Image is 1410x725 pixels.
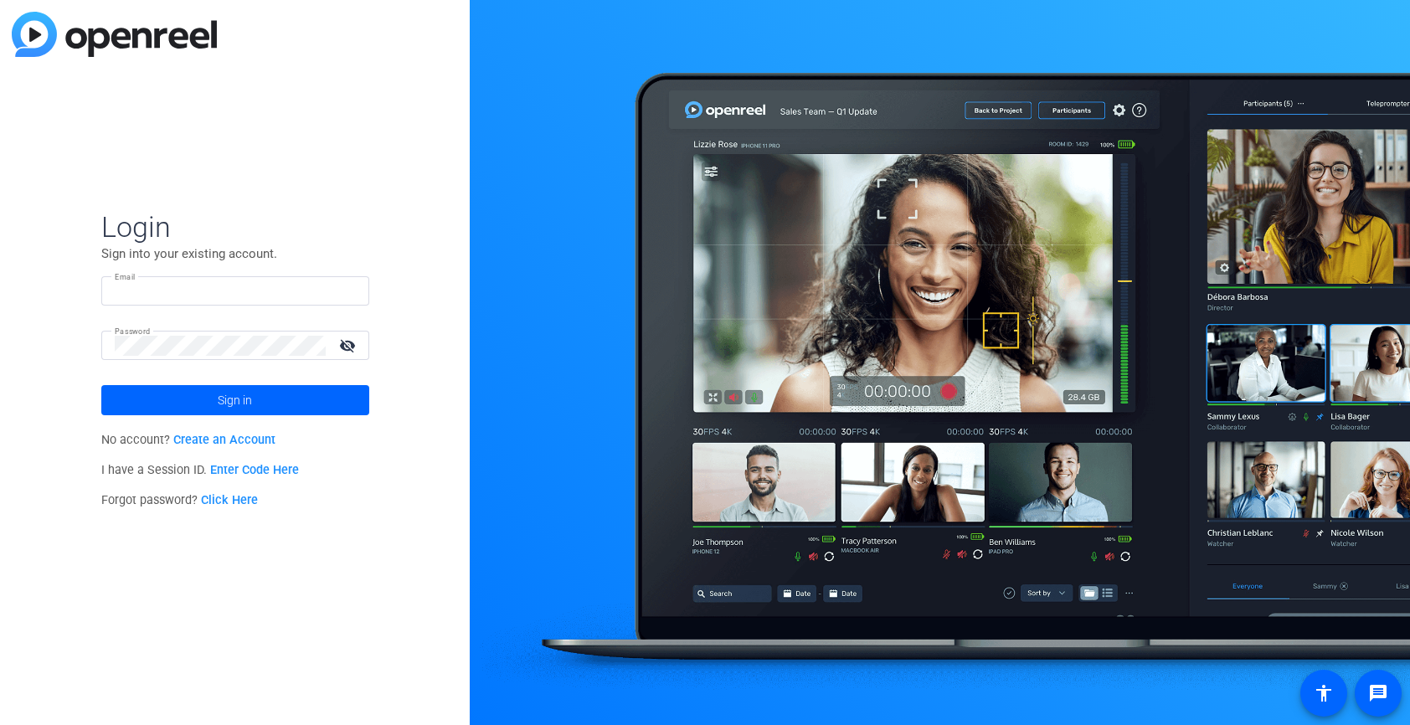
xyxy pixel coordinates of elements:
[115,327,151,336] mat-label: Password
[115,272,136,281] mat-label: Email
[101,433,276,447] span: No account?
[1368,683,1388,703] mat-icon: message
[12,12,217,57] img: blue-gradient.svg
[101,209,369,244] span: Login
[101,385,369,415] button: Sign in
[101,463,300,477] span: I have a Session ID.
[101,244,369,263] p: Sign into your existing account.
[1314,683,1334,703] mat-icon: accessibility
[218,379,252,421] span: Sign in
[101,493,259,507] span: Forgot password?
[115,281,356,301] input: Enter Email Address
[210,463,299,477] a: Enter Code Here
[201,493,258,507] a: Click Here
[329,333,369,357] mat-icon: visibility_off
[173,433,275,447] a: Create an Account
